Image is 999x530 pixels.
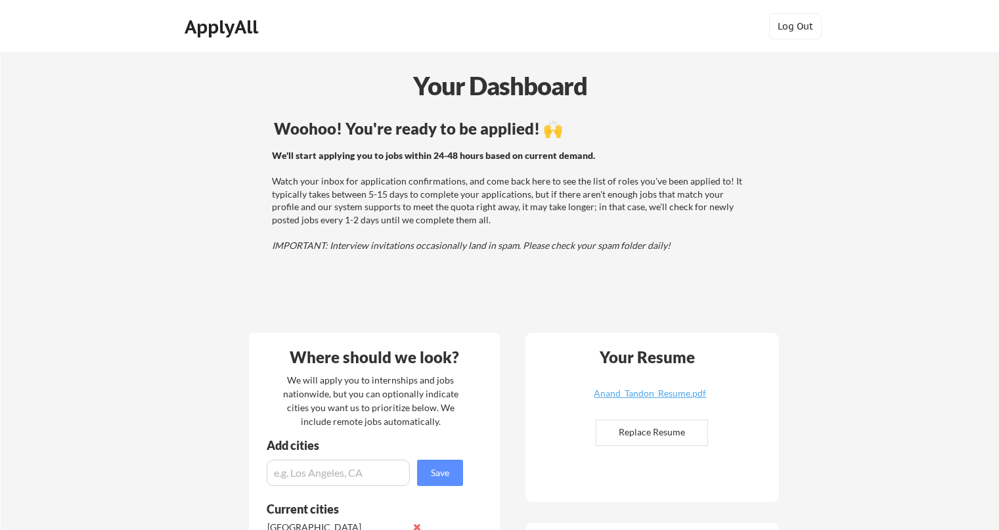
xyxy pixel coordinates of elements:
div: Where should we look? [252,349,497,365]
div: Add cities [267,439,466,451]
div: We will apply you to internships and jobs nationwide, but you can optionally indicate cities you ... [280,373,461,428]
div: ApplyAll [185,16,262,38]
em: IMPORTANT: Interview invitations occasionally land in spam. Please check your spam folder daily! [272,240,671,251]
button: Save [417,460,463,486]
div: Anand_Tandon_Resume.pdf [572,389,728,398]
input: e.g. Los Angeles, CA [267,460,410,486]
div: Your Dashboard [1,67,999,104]
strong: We'll start applying you to jobs within 24-48 hours based on current demand. [272,150,595,161]
button: Log Out [769,13,822,39]
a: Anand_Tandon_Resume.pdf [572,389,728,409]
div: Watch your inbox for application confirmations, and come back here to see the list of roles you'v... [272,149,745,252]
div: Your Resume [583,349,713,365]
div: Current cities [267,503,449,515]
div: Woohoo! You're ready to be applied! 🙌 [274,121,747,137]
